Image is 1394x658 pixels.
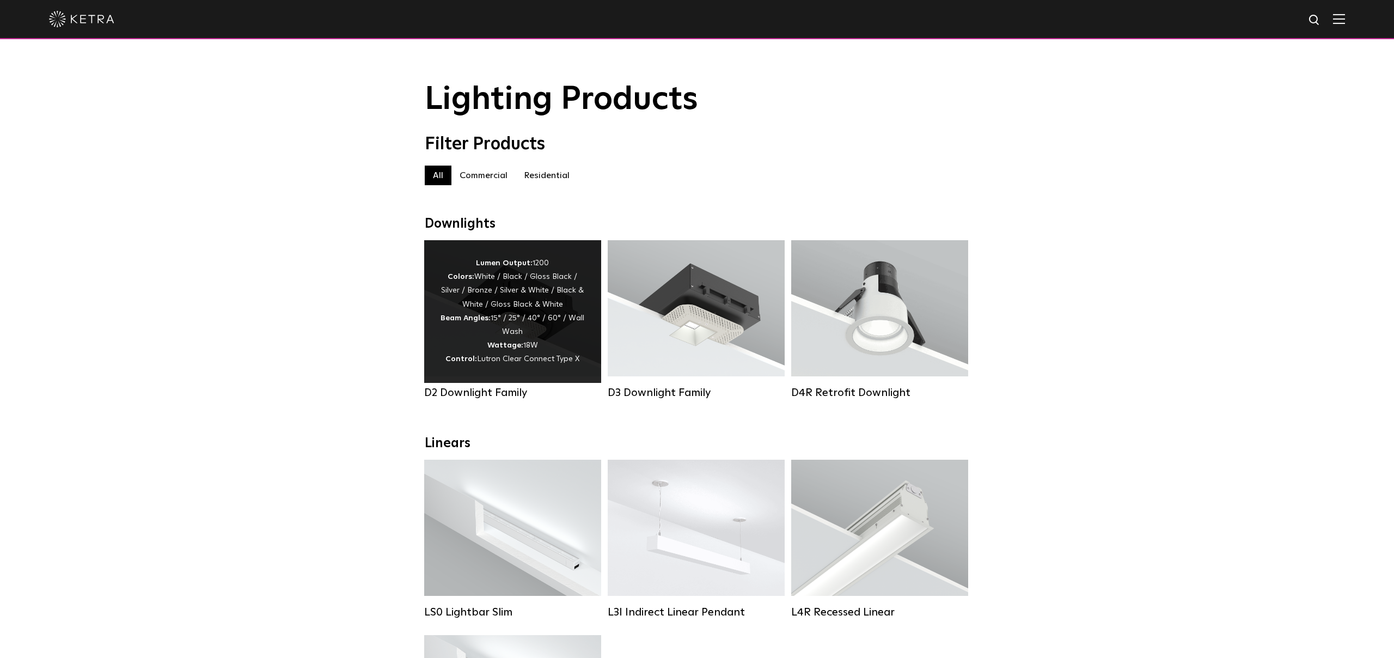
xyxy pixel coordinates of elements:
div: D4R Retrofit Downlight [791,386,968,399]
label: Commercial [451,166,516,185]
div: Filter Products [425,134,969,155]
a: L4R Recessed Linear Lumen Output:400 / 600 / 800 / 1000Colors:White / BlackControl:Lutron Clear C... [791,460,968,619]
label: Residential [516,166,578,185]
img: search icon [1308,14,1322,27]
img: Hamburger%20Nav.svg [1333,14,1345,24]
a: D2 Downlight Family Lumen Output:1200Colors:White / Black / Gloss Black / Silver / Bronze / Silve... [424,240,601,399]
a: LS0 Lightbar Slim Lumen Output:200 / 350Colors:White / BlackControl:X96 Controller [424,460,601,619]
strong: Beam Angles: [441,314,491,322]
div: D3 Downlight Family [608,386,785,399]
div: 1200 White / Black / Gloss Black / Silver / Bronze / Silver & White / Black & White / Gloss Black... [441,257,585,367]
div: L3I Indirect Linear Pendant [608,606,785,619]
strong: Control: [445,355,477,363]
strong: Colors: [448,273,474,281]
div: LS0 Lightbar Slim [424,606,601,619]
a: D3 Downlight Family Lumen Output:700 / 900 / 1100Colors:White / Black / Silver / Bronze / Paintab... [608,240,785,399]
div: Linears [425,436,969,452]
label: All [425,166,451,185]
div: L4R Recessed Linear [791,606,968,619]
div: Downlights [425,216,969,232]
a: D4R Retrofit Downlight Lumen Output:800Colors:White / BlackBeam Angles:15° / 25° / 40° / 60°Watta... [791,240,968,399]
span: Lighting Products [425,83,698,116]
img: ketra-logo-2019-white [49,11,114,27]
strong: Wattage: [487,342,523,349]
strong: Lumen Output: [476,259,533,267]
a: L3I Indirect Linear Pendant Lumen Output:400 / 600 / 800 / 1000Housing Colors:White / BlackContro... [608,460,785,619]
span: Lutron Clear Connect Type X [477,355,579,363]
div: D2 Downlight Family [424,386,601,399]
